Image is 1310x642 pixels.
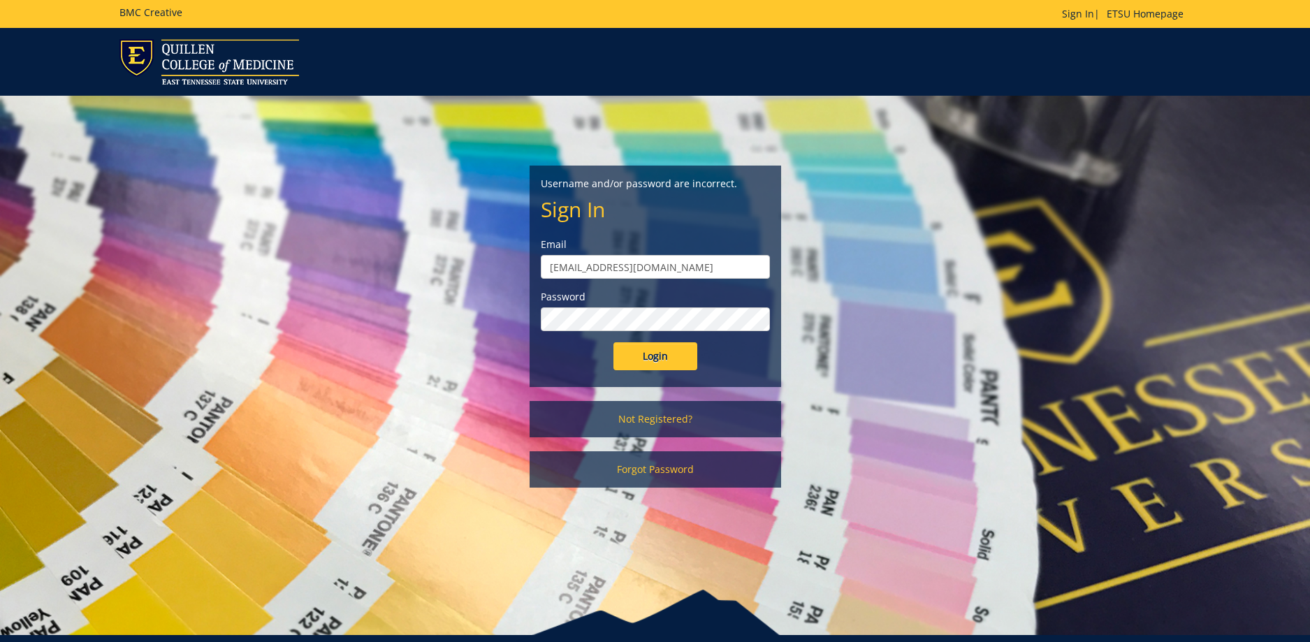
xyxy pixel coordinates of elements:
[541,177,770,191] p: Username and/or password are incorrect.
[541,290,770,304] label: Password
[119,39,299,85] img: ETSU logo
[119,7,182,17] h5: BMC Creative
[1062,7,1094,20] a: Sign In
[530,451,781,488] a: Forgot Password
[541,198,770,221] h2: Sign In
[613,342,697,370] input: Login
[541,238,770,251] label: Email
[1100,7,1191,20] a: ETSU Homepage
[530,401,781,437] a: Not Registered?
[1062,7,1191,21] p: |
